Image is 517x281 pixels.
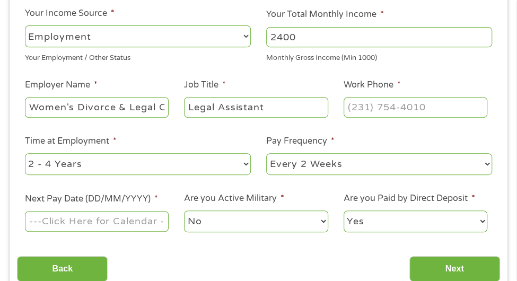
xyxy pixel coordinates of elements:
[25,49,251,64] div: Your Employment / Other Status
[184,97,328,117] input: Cashier
[25,211,169,231] input: ---Click Here for Calendar ---
[344,80,401,91] label: Work Phone
[25,8,115,19] label: Your Income Source
[184,80,226,91] label: Job Title
[266,49,492,64] div: Monthly Gross Income (Min 1000)
[266,9,384,20] label: Your Total Monthly Income
[266,136,335,147] label: Pay Frequency
[266,27,492,47] input: 1800
[25,97,169,117] input: Walmart
[344,97,488,117] input: (231) 754-4010
[25,80,98,91] label: Employer Name
[25,136,117,147] label: Time at Employment
[25,194,158,205] label: Next Pay Date (DD/MM/YYYY)
[184,193,284,204] label: Are you Active Military
[344,193,475,204] label: Are you Paid by Direct Deposit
